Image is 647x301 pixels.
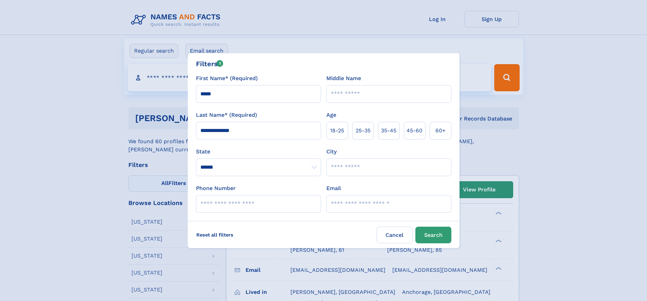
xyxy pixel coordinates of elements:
[356,127,371,135] span: 25‑35
[377,227,413,243] label: Cancel
[407,127,423,135] span: 45‑60
[192,227,238,243] label: Reset all filters
[196,74,258,82] label: First Name* (Required)
[330,127,344,135] span: 18‑25
[196,59,223,69] div: Filters
[435,127,446,135] span: 60+
[196,148,321,156] label: State
[381,127,396,135] span: 35‑45
[326,148,337,156] label: City
[196,184,236,192] label: Phone Number
[196,111,257,119] label: Last Name* (Required)
[415,227,451,243] button: Search
[326,74,361,82] label: Middle Name
[326,111,336,119] label: Age
[326,184,341,192] label: Email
